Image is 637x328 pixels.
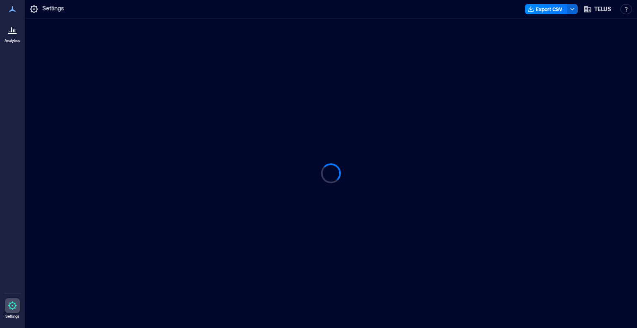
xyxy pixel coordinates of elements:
[525,4,567,14] button: Export CSV
[5,38,20,43] p: Analytics
[5,314,19,319] p: Settings
[42,4,64,14] p: Settings
[2,20,23,46] a: Analytics
[581,2,614,16] button: TELUS
[2,296,22,321] a: Settings
[594,5,611,13] span: TELUS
